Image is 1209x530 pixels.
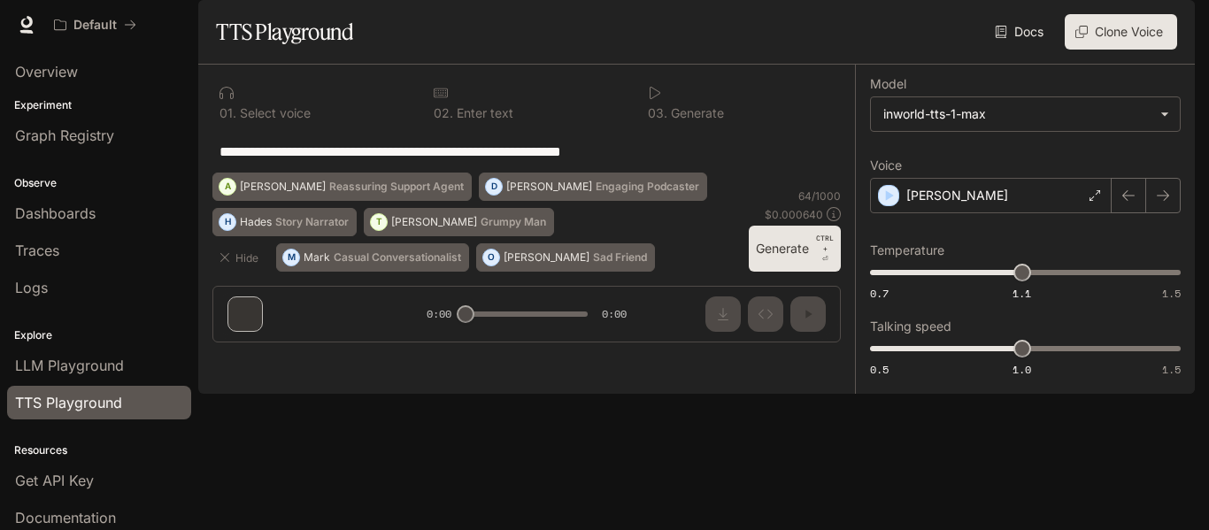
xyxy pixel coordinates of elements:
[798,188,841,204] p: 64 / 1000
[504,252,589,263] p: [PERSON_NAME]
[506,181,592,192] p: [PERSON_NAME]
[1065,14,1177,50] button: Clone Voice
[276,243,469,272] button: MMarkCasual Conversationalist
[816,233,834,265] p: ⏎
[46,7,144,42] button: All workspaces
[1013,362,1031,377] span: 1.0
[240,181,326,192] p: [PERSON_NAME]
[906,187,1008,204] p: [PERSON_NAME]
[870,320,951,333] p: Talking speed
[476,243,655,272] button: O[PERSON_NAME]Sad Friend
[483,243,499,272] div: O
[364,208,554,236] button: T[PERSON_NAME]Grumpy Man
[749,226,841,272] button: GenerateCTRL +⏎
[486,173,502,201] div: D
[236,107,311,119] p: Select voice
[219,208,235,236] div: H
[870,159,902,172] p: Voice
[816,233,834,254] p: CTRL +
[883,105,1151,123] div: inworld-tts-1-max
[765,207,823,222] p: $ 0.000640
[479,173,707,201] button: D[PERSON_NAME]Engaging Podcaster
[334,252,461,263] p: Casual Conversationalist
[73,18,117,33] p: Default
[371,208,387,236] div: T
[870,78,906,90] p: Model
[219,107,236,119] p: 0 1 .
[991,14,1051,50] a: Docs
[870,244,944,257] p: Temperature
[212,243,269,272] button: Hide
[481,217,546,227] p: Grumpy Man
[304,252,330,263] p: Mark
[596,181,699,192] p: Engaging Podcaster
[283,243,299,272] div: M
[212,173,472,201] button: A[PERSON_NAME]Reassuring Support Agent
[870,286,889,301] span: 0.7
[871,97,1180,131] div: inworld-tts-1-max
[1013,286,1031,301] span: 1.1
[593,252,647,263] p: Sad Friend
[453,107,513,119] p: Enter text
[434,107,453,119] p: 0 2 .
[219,173,235,201] div: A
[667,107,724,119] p: Generate
[870,362,889,377] span: 0.5
[391,217,477,227] p: [PERSON_NAME]
[1162,286,1181,301] span: 1.5
[212,208,357,236] button: HHadesStory Narrator
[1162,362,1181,377] span: 1.5
[648,107,667,119] p: 0 3 .
[216,14,353,50] h1: TTS Playground
[240,217,272,227] p: Hades
[329,181,464,192] p: Reassuring Support Agent
[275,217,349,227] p: Story Narrator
